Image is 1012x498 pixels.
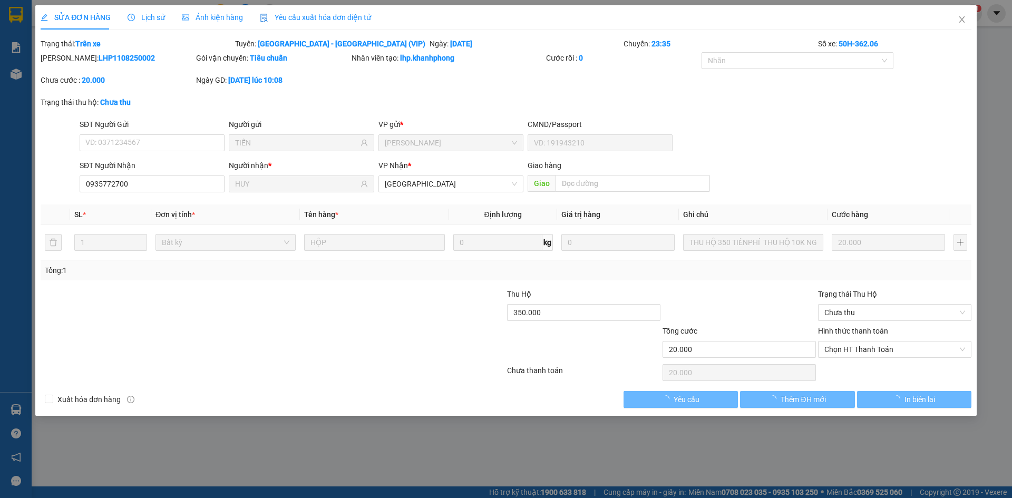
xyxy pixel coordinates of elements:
b: 0 [579,54,583,62]
span: picture [182,14,189,21]
span: Nha Trang [385,176,517,192]
span: In biên lai [904,394,935,405]
button: In biên lai [857,391,971,408]
input: 0 [832,234,945,251]
span: Tổng cước [663,327,697,335]
div: Ngày GD: [196,74,349,86]
b: 23:35 [651,40,670,48]
b: LHP1108250002 [99,54,155,62]
b: Tiêu chuẩn [250,54,287,62]
div: Tuyến: [234,38,429,50]
span: kg [542,234,553,251]
input: Ghi Chú [683,234,823,251]
b: 20.000 [82,76,105,84]
button: delete [45,234,62,251]
label: Hình thức thanh toán [818,327,888,335]
div: Người gửi [229,119,374,130]
div: Trạng thái thu hộ: [41,96,233,108]
span: loading [893,395,904,403]
span: Lịch sử [128,13,165,22]
div: Gói vận chuyển: [196,52,349,64]
span: Giao [528,175,556,192]
span: close [958,15,966,24]
span: Bất kỳ [162,235,289,250]
button: Yêu cầu [624,391,738,408]
div: Cước rồi : [546,52,699,64]
span: Thêm ĐH mới [781,394,825,405]
span: Ảnh kiện hàng [182,13,243,22]
span: Chọn HT Thanh Toán [824,341,965,357]
span: Yêu cầu xuất hóa đơn điện tử [260,13,371,22]
div: SĐT Người Gửi [80,119,225,130]
span: Giao hàng [528,161,561,170]
th: Ghi chú [679,204,828,225]
b: [DATE] lúc 10:08 [228,76,283,84]
div: [PERSON_NAME]: [41,52,194,64]
b: [GEOGRAPHIC_DATA] - [GEOGRAPHIC_DATA] (VIP) [258,40,425,48]
span: loading [769,395,781,403]
button: Close [947,5,977,35]
span: loading [662,395,674,403]
span: Đơn vị tính [155,210,195,219]
div: SĐT Người Nhận [80,160,225,171]
div: VP gửi [378,119,523,130]
span: Cước hàng [832,210,868,219]
div: Chưa thanh toán [506,365,661,383]
div: Ngày: [429,38,623,50]
span: Lê Hồng Phong [385,135,517,151]
span: Chưa thu [824,305,965,320]
div: Chưa cước : [41,74,194,86]
div: Chuyến: [622,38,817,50]
b: Trên xe [75,40,101,48]
div: Tổng: 1 [45,265,391,276]
div: Người nhận [229,160,374,171]
span: Tên hàng [304,210,338,219]
div: Trạng thái: [40,38,234,50]
span: VP Nhận [378,161,408,170]
b: Chưa thu [100,98,131,106]
input: Tên người gửi [235,137,358,149]
span: user [361,180,368,188]
input: 0 [561,234,675,251]
span: Thu Hộ [507,290,531,298]
div: Nhân viên tạo: [352,52,544,64]
span: SỬA ĐƠN HÀNG [41,13,111,22]
div: Số xe: [817,38,972,50]
input: Dọc đường [556,175,710,192]
span: close-circle [959,346,966,353]
span: Giá trị hàng [561,210,600,219]
button: Thêm ĐH mới [740,391,854,408]
input: VD: Bàn, Ghế [304,234,444,251]
span: edit [41,14,48,21]
span: Xuất hóa đơn hàng [53,394,125,405]
span: clock-circle [128,14,135,21]
b: [DATE] [450,40,472,48]
span: user [361,139,368,147]
img: icon [260,14,268,22]
b: lhp.khanhphong [400,54,454,62]
span: SL [74,210,83,219]
span: Định lượng [484,210,522,219]
div: CMND/Passport [528,119,673,130]
div: Trạng thái Thu Hộ [818,288,971,300]
span: info-circle [127,396,134,403]
input: Tên người nhận [235,178,358,190]
input: VD: 191943210 [528,134,673,151]
button: plus [953,234,967,251]
span: Yêu cầu [674,394,699,405]
b: 50H-362.06 [839,40,878,48]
